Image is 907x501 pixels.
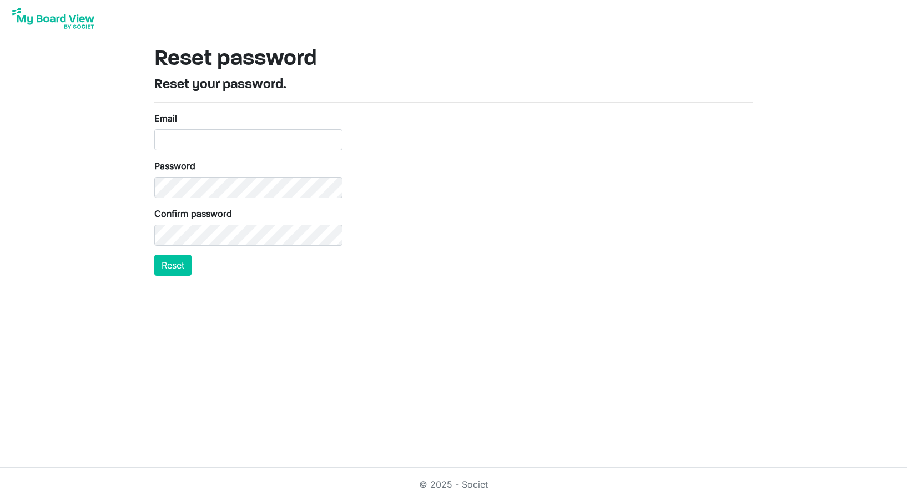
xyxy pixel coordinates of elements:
[9,4,98,32] img: My Board View Logo
[154,46,753,73] h1: Reset password
[419,479,488,490] a: © 2025 - Societ
[154,159,195,173] label: Password
[154,112,177,125] label: Email
[154,207,232,220] label: Confirm password
[154,255,192,276] button: Reset
[154,77,753,93] h4: Reset your password.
